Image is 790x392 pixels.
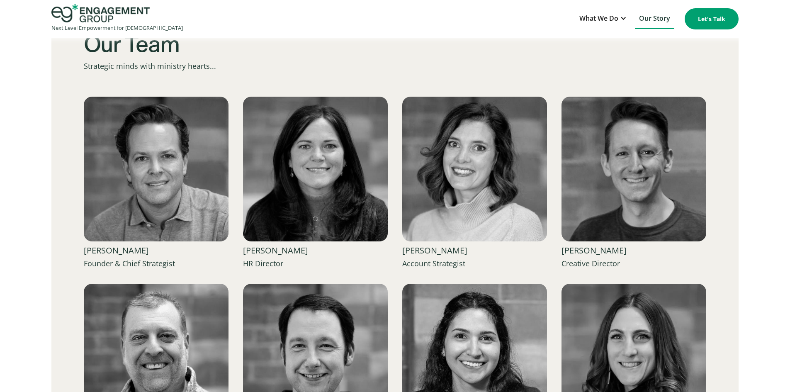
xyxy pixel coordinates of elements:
div: [PERSON_NAME] [562,245,706,256]
div: Creative Director [562,258,706,269]
div: Founder & Chief Strategist [84,258,228,269]
a: Our Story [635,9,674,29]
a: Let's Talk [685,8,739,29]
div: Next Level Empowerment for [DEMOGRAPHIC_DATA] [51,22,183,34]
div: [PERSON_NAME] [84,245,228,256]
a: home [51,4,183,34]
h2: Our Team [84,34,216,56]
div: [PERSON_NAME] [402,245,547,256]
div: What We Do [575,9,631,29]
div: Account Strategist [402,258,547,269]
div: HR Director [243,258,388,269]
p: Strategic minds with ministry hearts... [84,61,216,72]
div: What We Do [579,13,618,24]
img: Engagement Group Logo Icon [51,4,150,22]
div: [PERSON_NAME] [243,245,388,256]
